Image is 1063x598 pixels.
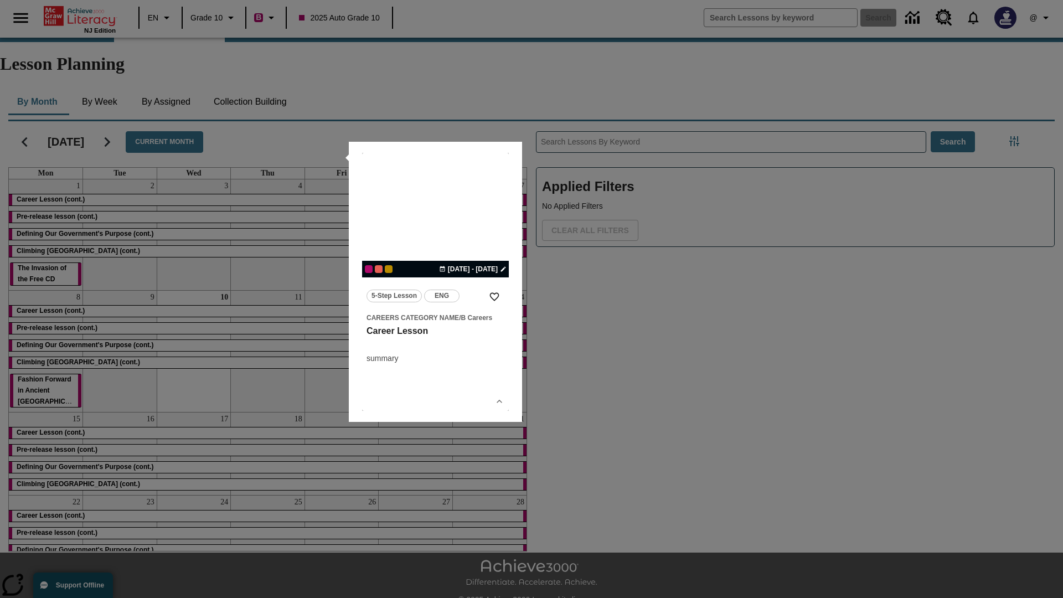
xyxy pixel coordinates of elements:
span: Topic: Careers Category Name/B Careers [367,312,504,323]
div: lesson details [362,153,509,411]
h3: Career Lesson [367,326,504,337]
button: Jan 13 - Jan 17 Choose Dates [437,264,509,274]
span: ENG [435,290,449,302]
div: Current Class [365,265,373,273]
h4: undefined [367,337,504,350]
button: 5-Step Lesson [367,290,422,302]
span: 5-Step Lesson [371,290,417,302]
span: [DATE] - [DATE] [448,264,498,274]
button: Add to Favorites [484,287,504,307]
div: summary [367,353,504,364]
div: OL 2025 Auto Grade 11 [375,265,383,273]
button: Show Details [491,393,508,410]
div: New 2025 class [385,265,393,273]
span: B Careers [461,314,492,322]
span: / [459,314,461,322]
span: Careers Category Name [367,314,459,322]
button: ENG [424,290,460,302]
